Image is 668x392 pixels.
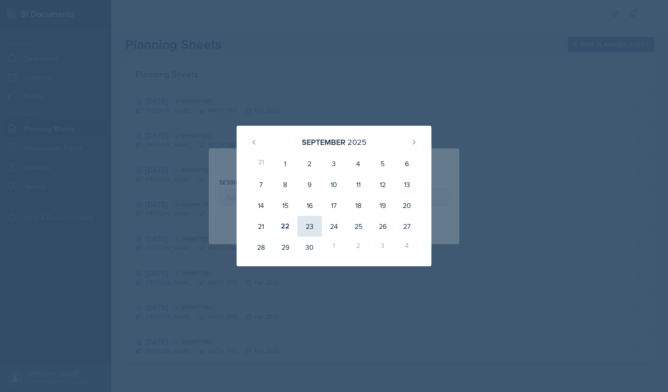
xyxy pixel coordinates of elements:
[347,136,367,148] div: 2025
[249,153,273,174] div: 31
[273,216,297,237] div: 22
[322,153,346,174] div: 3
[346,174,371,195] div: 11
[273,237,297,258] div: 29
[302,136,345,148] div: September
[297,153,322,174] div: 2
[346,216,371,237] div: 25
[371,216,395,237] div: 26
[297,195,322,216] div: 16
[297,174,322,195] div: 9
[249,216,273,237] div: 21
[249,174,273,195] div: 7
[322,216,346,237] div: 24
[395,174,419,195] div: 13
[371,153,395,174] div: 5
[273,195,297,216] div: 15
[273,174,297,195] div: 8
[297,237,322,258] div: 30
[249,195,273,216] div: 14
[371,195,395,216] div: 19
[395,153,419,174] div: 6
[322,237,346,258] div: 1
[346,237,371,258] div: 2
[249,237,273,258] div: 28
[395,216,419,237] div: 27
[322,195,346,216] div: 17
[346,195,371,216] div: 18
[371,237,395,258] div: 3
[395,237,419,258] div: 4
[297,216,322,237] div: 23
[322,174,346,195] div: 10
[346,153,371,174] div: 4
[371,174,395,195] div: 12
[273,153,297,174] div: 1
[395,195,419,216] div: 20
